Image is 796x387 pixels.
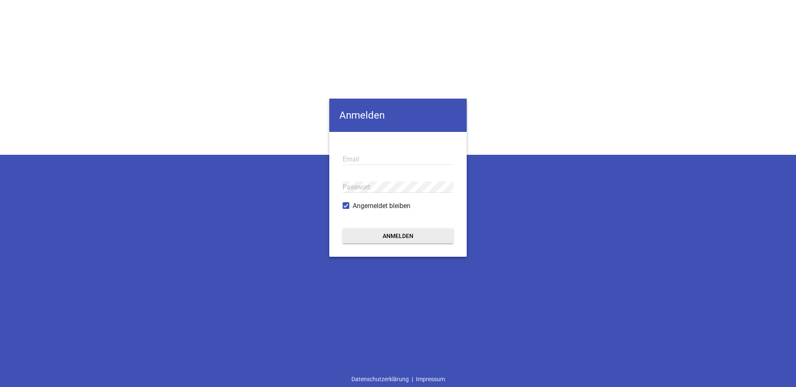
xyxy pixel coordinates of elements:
[413,371,448,387] a: Impressum
[348,371,412,387] a: Datenschutzerklärung
[329,99,467,132] h4: Anmelden
[348,371,448,387] div: |
[343,228,453,243] button: Anmelden
[353,201,410,211] span: Angemeldet bleiben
